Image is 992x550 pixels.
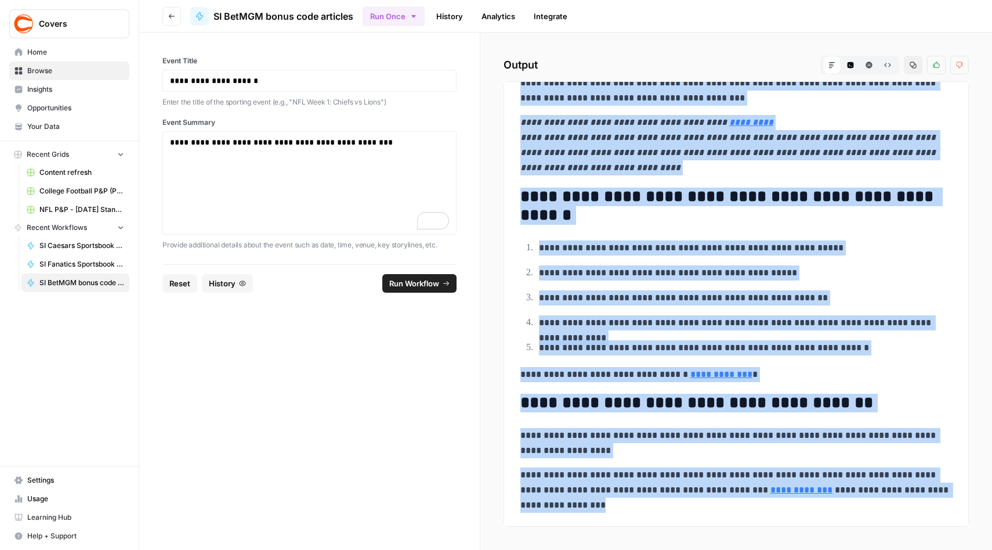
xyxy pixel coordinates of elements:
[39,186,124,196] span: College Football P&P (Production) Grid (1)
[9,80,129,99] a: Insights
[39,167,124,178] span: Content refresh
[429,7,470,26] a: History
[13,13,34,34] img: Covers Logo
[162,239,457,251] p: Provide additional details about the event such as date, time, venue, key storylines, etc.
[527,7,574,26] a: Integrate
[9,490,129,508] a: Usage
[9,146,129,163] button: Recent Grids
[39,204,124,215] span: NFL P&P - [DATE] Standard (Production) Grid
[27,66,124,76] span: Browse
[162,117,457,128] label: Event Summary
[21,163,129,182] a: Content refresh
[9,219,129,236] button: Recent Workflows
[39,278,124,288] span: SI BetMGM bonus code articles
[9,117,129,136] a: Your Data
[27,149,69,160] span: Recent Grids
[39,259,124,269] span: SI Fanatics Sportsbook promo articles
[21,182,129,200] a: College Football P&P (Production) Grid (1)
[202,274,253,293] button: History
[27,494,124,504] span: Usage
[213,9,353,23] span: SI BetMGM bonus code articles
[27,475,124,486] span: Settings
[382,274,457,293] button: Run Workflow
[27,121,124,132] span: Your Data
[27,222,87,233] span: Recent Workflows
[21,200,129,219] a: NFL P&P - [DATE] Standard (Production) Grid
[21,236,129,255] a: SI Caesars Sportsbook promo code articles
[9,508,129,527] a: Learning Hub
[9,471,129,490] a: Settings
[209,278,236,289] span: History
[27,512,124,523] span: Learning Hub
[39,18,109,30] span: Covers
[9,43,129,62] a: Home
[162,96,457,108] p: Enter the title of the sporting event (e.g., "NFL Week 1: Chiefs vs Lions")
[169,278,190,289] span: Reset
[27,531,124,541] span: Help + Support
[190,7,353,26] a: SI BetMGM bonus code articles
[389,278,439,289] span: Run Workflow
[9,527,129,545] button: Help + Support
[27,47,124,57] span: Home
[21,255,129,274] a: SI Fanatics Sportsbook promo articles
[9,62,129,80] a: Browse
[475,7,522,26] a: Analytics
[27,103,124,113] span: Opportunities
[363,6,425,26] button: Run Once
[39,240,124,251] span: SI Caesars Sportsbook promo code articles
[9,99,129,117] a: Opportunities
[170,136,449,229] div: To enrich screen reader interactions, please activate Accessibility in Grammarly extension settings
[504,56,969,74] h2: Output
[27,84,124,95] span: Insights
[21,274,129,292] a: SI BetMGM bonus code articles
[162,274,197,293] button: Reset
[9,9,129,38] button: Workspace: Covers
[162,56,457,66] label: Event Title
